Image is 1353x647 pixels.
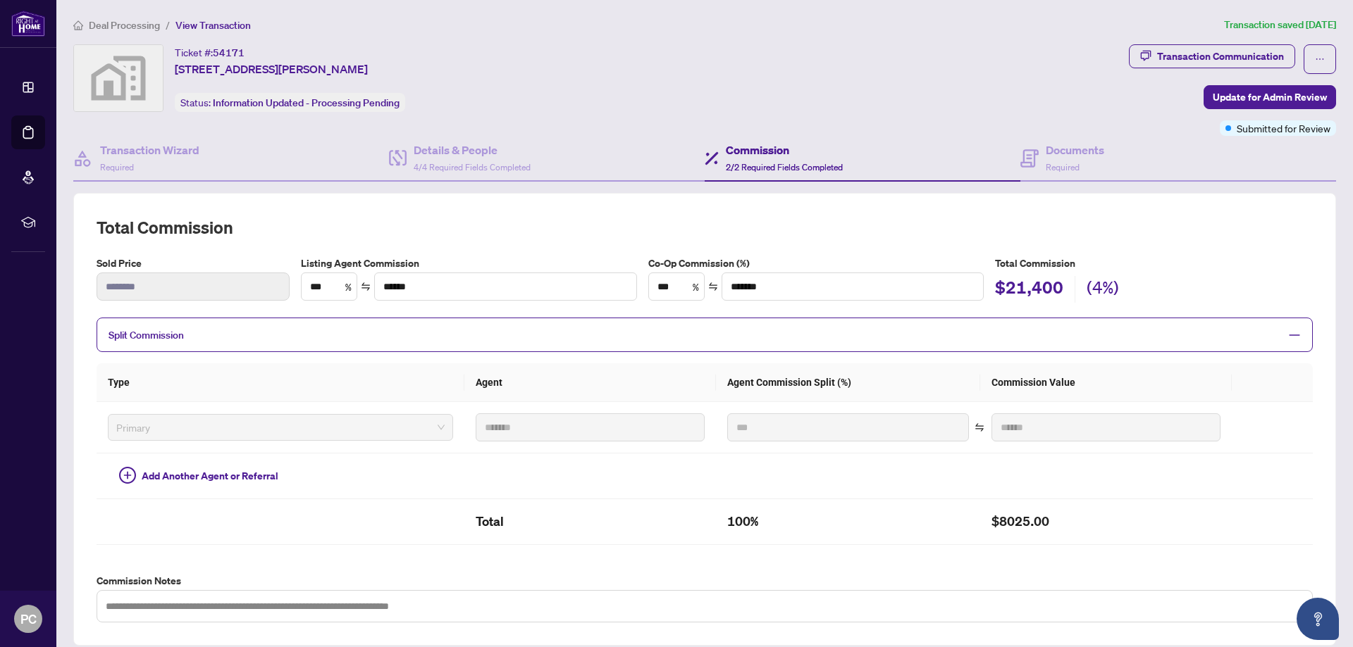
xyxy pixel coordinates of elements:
span: swap [708,282,718,291]
div: Ticket #: [175,44,245,61]
label: Commission Notes [97,573,1313,589]
span: minus [1288,329,1301,341]
span: 54171 [213,46,245,59]
span: ellipsis [1315,54,1325,64]
label: Listing Agent Commission [301,256,637,271]
h2: (4%) [1087,276,1119,303]
span: View Transaction [175,19,251,32]
label: Co-Op Commission (%) [648,256,984,271]
h2: 100% [727,510,969,533]
th: Commission Value [980,363,1232,402]
button: Transaction Communication [1129,44,1295,68]
span: Primary [116,417,445,438]
article: Transaction saved [DATE] [1224,17,1336,33]
button: Update for Admin Review [1204,85,1336,109]
button: Open asap [1297,598,1339,640]
span: swap [975,422,984,432]
span: plus-circle [119,467,136,484]
th: Agent [464,363,716,402]
div: Status: [175,93,405,112]
h4: Commission [726,142,843,158]
th: Type [97,363,464,402]
div: Transaction Communication [1157,45,1284,68]
div: Split Commission [97,318,1313,352]
th: Agent Commission Split (%) [716,363,980,402]
h5: Total Commission [995,256,1313,271]
span: home [73,20,83,30]
h2: $21,400 [995,276,1063,303]
span: Deal Processing [89,19,160,32]
span: swap [361,282,371,291]
span: Required [100,162,134,172]
span: Submitted for Review [1237,120,1330,136]
span: Split Commission [109,329,184,341]
li: / [166,17,170,33]
button: Add Another Agent or Referral [108,465,290,487]
span: 2/2 Required Fields Completed [726,162,843,172]
img: logo [11,11,45,37]
h4: Documents [1046,142,1104,158]
h2: $8025.00 [991,510,1221,533]
h4: Transaction Wizard [100,142,199,158]
span: Information Updated - Processing Pending [213,96,400,109]
span: Add Another Agent or Referral [142,468,278,484]
label: Sold Price [97,256,290,271]
span: PC [20,609,37,629]
span: Required [1046,162,1080,172]
span: 4/4 Required Fields Completed [414,162,531,172]
span: [STREET_ADDRESS][PERSON_NAME] [175,61,368,77]
h4: Details & People [414,142,531,158]
h2: Total Commission [97,216,1313,239]
img: svg%3e [74,45,163,111]
h2: Total [476,510,705,533]
span: Update for Admin Review [1213,86,1327,108]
